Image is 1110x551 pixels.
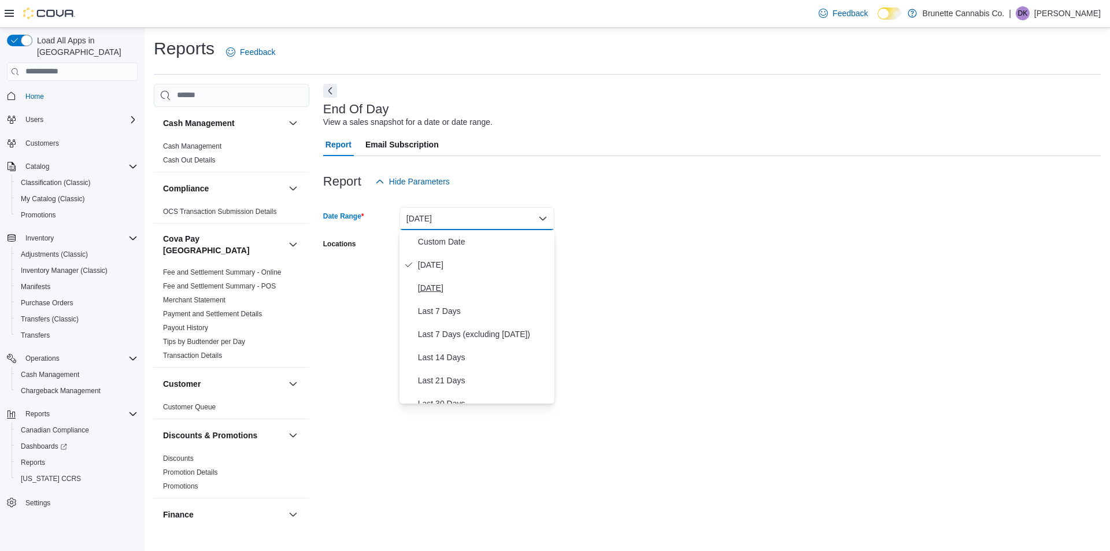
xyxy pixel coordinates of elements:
[163,296,225,304] a: Merchant Statement
[163,482,198,490] a: Promotions
[814,2,872,25] a: Feedback
[163,309,262,319] span: Payment and Settlement Details
[16,439,72,453] a: Dashboards
[25,234,54,243] span: Inventory
[21,407,54,421] button: Reports
[16,296,78,310] a: Purchase Orders
[418,397,550,411] span: Last 30 Days
[21,194,85,204] span: My Catalog (Classic)
[399,230,554,404] div: Select listbox
[21,231,58,245] button: Inventory
[923,6,1005,20] p: Brunette Cannabis Co.
[16,384,105,398] a: Chargeback Management
[12,246,142,262] button: Adjustments (Classic)
[286,116,300,130] button: Cash Management
[323,212,364,221] label: Date Range
[25,354,60,363] span: Operations
[163,142,221,150] a: Cash Management
[163,509,194,520] h3: Finance
[16,368,138,382] span: Cash Management
[163,233,284,256] h3: Cova Pay [GEOGRAPHIC_DATA]
[163,378,284,390] button: Customer
[16,208,61,222] a: Promotions
[371,170,454,193] button: Hide Parameters
[12,438,142,454] a: Dashboards
[21,113,48,127] button: Users
[16,192,90,206] a: My Catalog (Classic)
[16,176,95,190] a: Classification (Classic)
[163,468,218,476] a: Promotion Details
[12,279,142,295] button: Manifests
[16,312,83,326] a: Transfers (Classic)
[16,368,84,382] a: Cash Management
[240,46,275,58] span: Feedback
[154,265,309,367] div: Cova Pay [GEOGRAPHIC_DATA]
[21,282,50,291] span: Manifests
[163,268,282,276] a: Fee and Settlement Summary - Online
[163,323,208,332] span: Payout History
[163,402,216,412] span: Customer Queue
[25,139,59,148] span: Customers
[21,210,56,220] span: Promotions
[163,352,222,360] a: Transaction Details
[1018,6,1028,20] span: DK
[16,296,138,310] span: Purchase Orders
[365,133,439,156] span: Email Subscription
[163,310,262,318] a: Payment and Settlement Details
[12,191,142,207] button: My Catalog (Classic)
[163,454,194,463] span: Discounts
[286,377,300,391] button: Customer
[286,508,300,522] button: Finance
[12,207,142,223] button: Promotions
[325,133,351,156] span: Report
[163,117,284,129] button: Cash Management
[2,494,142,511] button: Settings
[12,454,142,471] button: Reports
[21,352,64,365] button: Operations
[21,458,45,467] span: Reports
[21,266,108,275] span: Inventory Manager (Classic)
[21,160,138,173] span: Catalog
[323,84,337,98] button: Next
[163,208,277,216] a: OCS Transaction Submission Details
[163,378,201,390] h3: Customer
[25,92,44,101] span: Home
[16,264,112,278] a: Inventory Manager (Classic)
[12,175,142,191] button: Classification (Classic)
[2,112,142,128] button: Users
[2,158,142,175] button: Catalog
[399,207,554,230] button: [DATE]
[163,351,222,360] span: Transaction Details
[2,350,142,367] button: Operations
[12,422,142,438] button: Canadian Compliance
[16,280,55,294] a: Manifests
[21,315,79,324] span: Transfers (Classic)
[163,430,257,441] h3: Discounts & Promotions
[163,468,218,477] span: Promotion Details
[21,386,101,395] span: Chargeback Management
[21,113,138,127] span: Users
[25,162,49,171] span: Catalog
[16,280,138,294] span: Manifests
[21,231,138,245] span: Inventory
[21,426,89,435] span: Canadian Compliance
[878,8,902,20] input: Dark Mode
[418,304,550,318] span: Last 7 Days
[21,136,64,150] a: Customers
[16,456,50,469] a: Reports
[163,156,216,164] a: Cash Out Details
[16,247,92,261] a: Adjustments (Classic)
[21,90,49,103] a: Home
[21,442,67,451] span: Dashboards
[163,183,209,194] h3: Compliance
[12,471,142,487] button: [US_STATE] CCRS
[21,178,91,187] span: Classification (Classic)
[163,282,276,290] a: Fee and Settlement Summary - POS
[16,328,54,342] a: Transfers
[12,327,142,343] button: Transfers
[832,8,868,19] span: Feedback
[418,258,550,272] span: [DATE]
[163,117,235,129] h3: Cash Management
[154,452,309,498] div: Discounts & Promotions
[16,456,138,469] span: Reports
